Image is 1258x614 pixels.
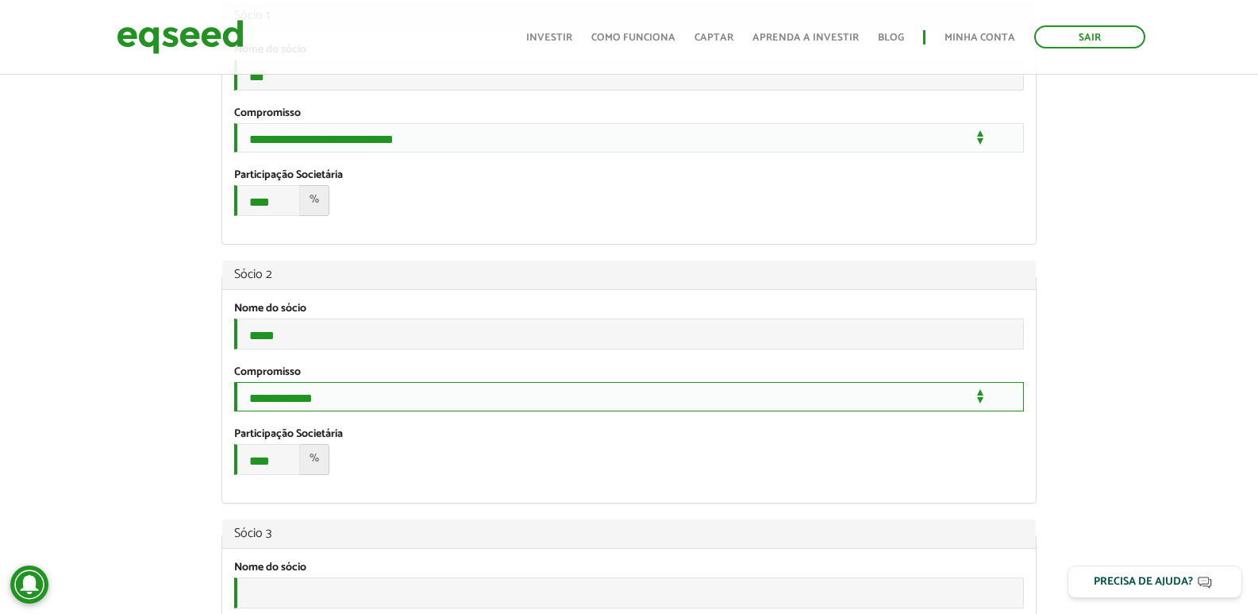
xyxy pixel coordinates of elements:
[944,33,1015,43] a: Minha conta
[234,367,301,378] label: Compromisso
[1034,25,1145,48] a: Sair
[300,185,329,216] span: %
[234,108,301,119] label: Compromisso
[752,33,859,43] a: Aprenda a investir
[591,33,675,43] a: Como funciona
[234,170,343,181] label: Participação Societária
[234,264,272,285] span: Sócio 2
[526,33,572,43] a: Investir
[234,303,306,315] label: Nome do sócio
[878,33,904,43] a: Blog
[694,33,733,43] a: Captar
[117,16,244,58] img: EqSeed
[300,444,329,475] span: %
[234,429,343,440] label: Participação Societária
[234,562,306,573] label: Nome do sócio
[234,523,271,544] span: Sócio 3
